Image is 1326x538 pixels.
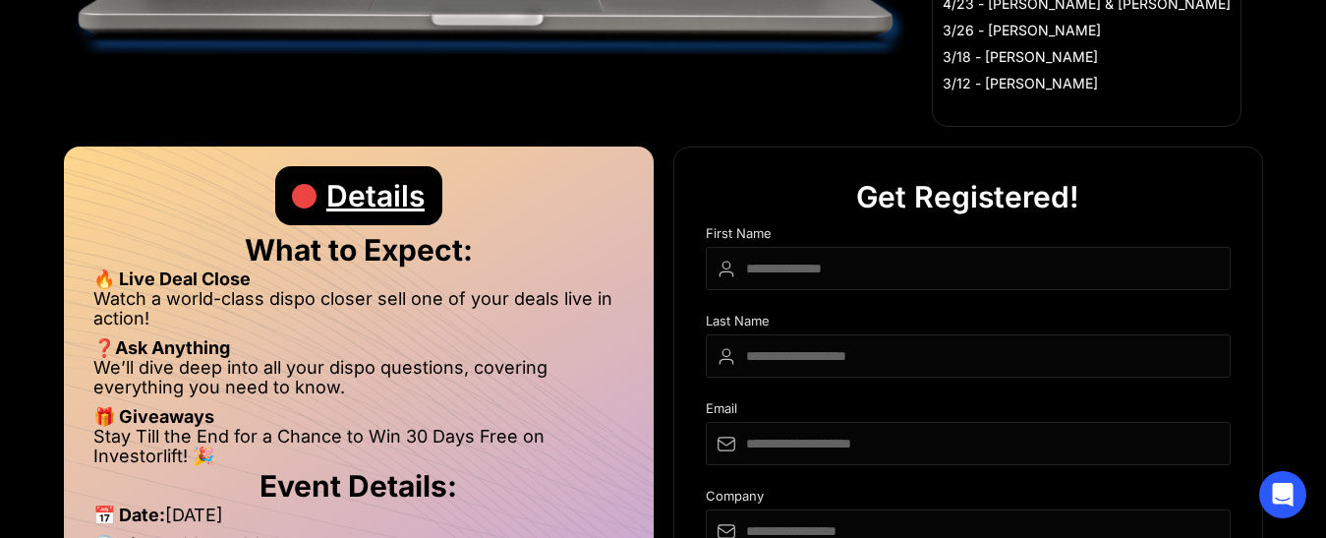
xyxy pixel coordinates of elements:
[706,314,1231,334] div: Last Name
[93,269,251,289] strong: 🔥 Live Deal Close
[1259,471,1306,518] div: Open Intercom Messenger
[706,226,1231,247] div: First Name
[326,166,425,225] div: Details
[856,167,1079,226] div: Get Registered!
[259,468,457,504] strong: Event Details:
[706,489,1231,509] div: Company
[706,401,1231,422] div: Email
[93,506,624,535] li: [DATE]
[93,337,230,358] strong: ❓Ask Anything
[93,406,214,427] strong: 🎁 Giveaways
[93,505,165,525] strong: 📅 Date:
[93,358,624,407] li: We’ll dive deep into all your dispo questions, covering everything you need to know.
[93,427,624,466] li: Stay Till the End for a Chance to Win 30 Days Free on Investorlift! 🎉
[93,289,624,338] li: Watch a world-class dispo closer sell one of your deals live in action!
[245,232,473,268] strong: What to Expect:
